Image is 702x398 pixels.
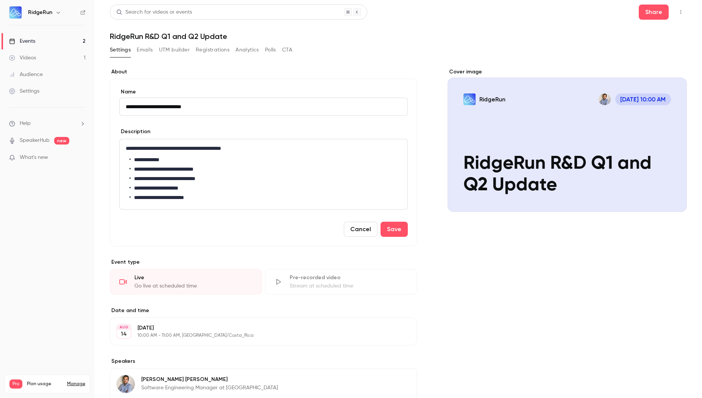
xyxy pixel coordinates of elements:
p: [DATE] [137,324,377,332]
span: What's new [20,154,48,162]
p: [PERSON_NAME] [PERSON_NAME] [141,376,278,383]
label: Description [119,128,150,135]
button: Emails [137,44,153,56]
div: Stream at scheduled time [290,282,408,290]
div: Pre-recorded video [290,274,408,281]
section: description [119,139,408,210]
p: Event type [110,258,417,266]
span: Pro [9,379,22,389]
button: Cancel [344,222,378,237]
button: Share [639,5,669,20]
button: Settings [110,44,131,56]
button: UTM builder [159,44,190,56]
p: Software Engineering Manager at [GEOGRAPHIC_DATA] [141,384,278,392]
label: About [110,68,417,76]
label: Speakers [110,358,417,365]
h6: RidgeRun [28,9,52,16]
div: Live [134,274,253,281]
img: RidgeRun [9,6,22,19]
div: Settings [9,87,39,95]
div: Go live at scheduled time [134,282,253,290]
span: Help [20,120,31,127]
div: Pre-recorded videoStream at scheduled time [265,269,417,295]
div: Search for videos or events [116,8,192,16]
span: Plan usage [27,381,62,387]
span: new [54,137,69,145]
div: Videos [9,54,36,62]
label: Date and time [110,307,417,314]
button: Save [381,222,408,237]
li: help-dropdown-opener [9,120,86,127]
div: LiveGo live at scheduled time [110,269,262,295]
h1: RidgeRun R&D Q1 and Q2 Update [110,32,687,41]
div: editor [120,139,407,209]
p: 14 [121,330,127,338]
button: Registrations [196,44,229,56]
p: 10:00 AM - 11:00 AM, [GEOGRAPHIC_DATA]/Costa_Rica [137,333,377,339]
section: Cover image [448,68,687,212]
div: Events [9,37,35,45]
label: Cover image [448,68,687,76]
div: AUG [117,325,131,330]
button: CTA [282,44,292,56]
button: Polls [265,44,276,56]
img: Carlos Rodriguez [117,375,135,393]
div: Audience [9,71,43,78]
button: Analytics [236,44,259,56]
label: Name [119,88,408,96]
a: Manage [67,381,85,387]
a: SpeakerHub [20,137,50,145]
